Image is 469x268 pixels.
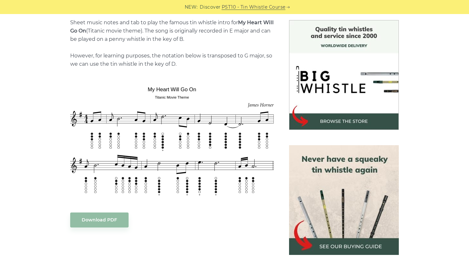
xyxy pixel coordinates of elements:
img: My Heart Will Go On Tin Whistle Tab & Sheet Music [70,81,274,199]
img: tin whistle buying guide [289,145,399,255]
span: NEW: [185,4,198,11]
p: Sheet music notes and tab to play the famous tin whistle intro for (Titanic movie theme). The son... [70,19,274,68]
img: BigWhistle Tin Whistle Store [289,20,399,130]
a: Download PDF [70,212,129,227]
a: PST10 - Tin Whistle Course [222,4,286,11]
span: Discover [200,4,221,11]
